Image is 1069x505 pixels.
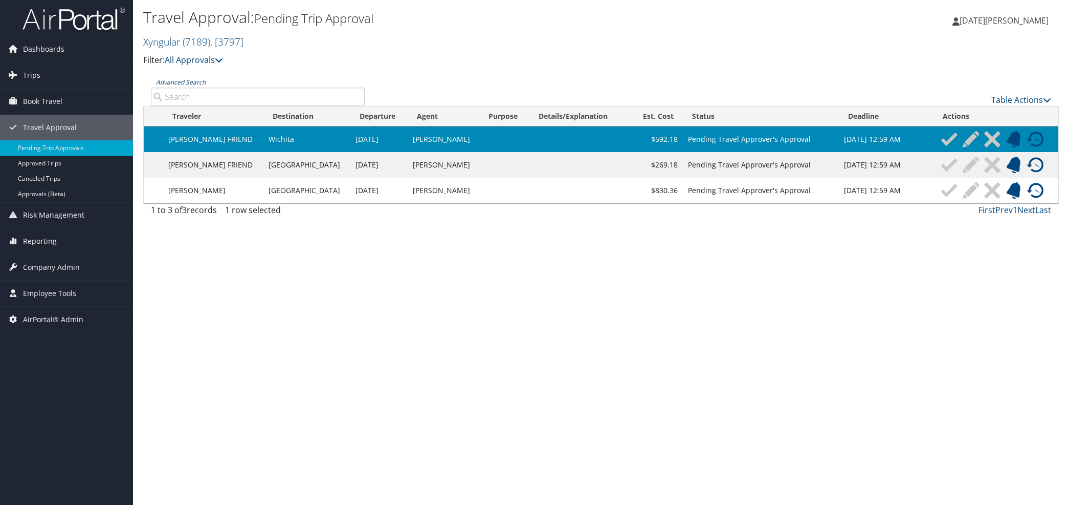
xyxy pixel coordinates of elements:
td: [DATE] 12:59 AM [839,178,933,203]
span: Trips [23,62,40,88]
td: Wichita [263,127,350,152]
th: Purpose [479,107,530,127]
a: Xyngular [143,35,243,49]
td: [DATE] [350,178,408,203]
td: Pending Travel Approver's Approval [683,152,839,178]
a: [DATE][PERSON_NAME] [952,5,1059,36]
span: Book Travel [23,89,62,114]
div: 1 to 3 of records [151,204,365,221]
td: [PERSON_NAME] [163,178,263,203]
td: Pending Travel Approver's Approval [683,127,839,152]
th: Destination: activate to sort column ascending [263,107,350,127]
span: ( 7189 ) [183,35,210,49]
span: [DATE][PERSON_NAME] [960,15,1049,26]
td: [PERSON_NAME] FRIEND [163,152,263,178]
td: [DATE] [350,152,408,178]
img: ta-cancel-inactive.png [984,157,1000,173]
input: Advanced Search [151,88,365,106]
img: airportal-logo.png [23,7,125,31]
h1: Travel Approval: [143,7,753,28]
span: Risk Management [23,202,84,228]
a: Modify [960,182,982,199]
small: Pending Trip Approval [254,10,373,27]
a: Approve [939,131,960,148]
th: Traveler: activate to sort column ascending [163,107,263,127]
a: Modify [960,131,982,148]
img: ta-approve-inactive.png [941,157,957,173]
a: View History [1025,182,1046,199]
td: Pending Travel Approver's Approval [683,178,839,203]
td: [PERSON_NAME] [408,127,479,152]
img: ta-history.png [1027,182,1043,199]
td: [DATE] 12:59 AM [839,152,933,178]
a: View History [1025,157,1046,173]
a: Prev [995,204,1013,216]
img: ta-remind.png [1006,182,1022,199]
td: [PERSON_NAME] [408,152,479,178]
td: $830.36 [631,178,683,203]
span: , [ 3797 ] [210,35,243,49]
img: ta-approve-inactive.png [941,182,957,199]
a: Cancel [982,157,1003,173]
td: [PERSON_NAME] FRIEND [163,127,263,152]
img: ta-approve-inactive.png [941,131,957,148]
img: ta-remind.png [1006,157,1022,173]
a: Approve [939,182,960,199]
td: [GEOGRAPHIC_DATA] [263,178,350,203]
td: $269.18 [631,152,683,178]
a: Cancel [982,131,1003,148]
a: First [978,204,995,216]
th: Departure: activate to sort column ascending [350,107,408,127]
span: Dashboards [23,36,64,62]
a: Last [1035,204,1051,216]
td: [DATE] 12:59 AM [839,127,933,152]
a: Remind [1003,182,1025,199]
span: 3 [182,204,187,216]
span: Employee Tools [23,281,76,306]
img: ta-modify-inactive.png [963,182,979,199]
span: 1 row selected [225,204,281,216]
a: Advanced Search [156,78,206,87]
img: ta-modify-inactive.png [963,157,979,173]
img: ta-history.png [1027,131,1043,148]
p: Filter: [143,54,753,67]
td: [DATE] [350,127,408,152]
a: Next [1017,204,1035,216]
a: All Approvals [165,54,223,66]
th: Est. Cost: activate to sort column ascending [631,107,683,127]
img: ta-cancel-inactive.png [984,131,1000,148]
a: Remind [1003,157,1025,173]
img: ta-modify-inactive.png [963,131,979,148]
img: ta-cancel-inactive.png [984,182,1000,199]
span: AirPortal® Admin [23,307,83,332]
span: Company Admin [23,255,80,280]
span: Travel Approval [23,115,77,140]
td: [PERSON_NAME] [408,178,479,203]
a: View History [1025,131,1046,148]
th: Deadline: activate to sort column descending [839,107,933,127]
td: $592.18 [631,127,683,152]
a: 1 [1013,204,1017,216]
a: Modify [960,157,982,173]
a: Cancel [982,182,1003,199]
a: Approve [939,157,960,173]
img: ta-remind.png [1006,131,1022,148]
a: Remind [1003,131,1025,148]
a: Table Actions [991,94,1051,106]
th: Status: activate to sort column ascending [683,107,839,127]
td: [GEOGRAPHIC_DATA] [263,152,350,178]
th: Actions [933,107,1058,127]
th: Details/Explanation [529,107,631,127]
th: Agent [408,107,479,127]
span: Reporting [23,228,57,254]
img: ta-history.png [1027,157,1043,173]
